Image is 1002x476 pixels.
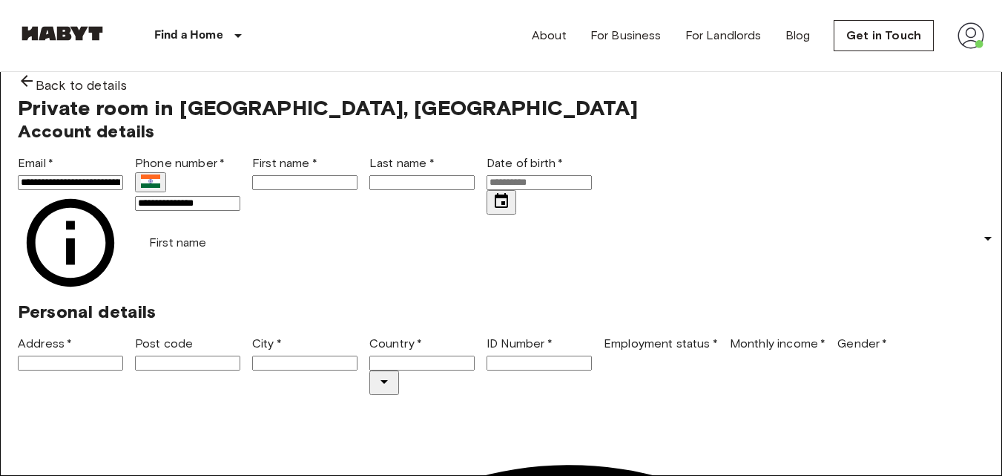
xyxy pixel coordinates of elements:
span: Personal details [18,301,156,322]
span: Back to details [36,77,127,94]
label: City [252,336,282,351]
a: About [532,27,567,45]
p: Find a Home [154,27,223,45]
div: Email [18,154,123,190]
label: Monthly income [730,336,825,351]
label: Date of birth [487,156,563,170]
div: First name [149,234,207,252]
label: Phone number [135,156,225,170]
div: Post code [135,335,240,371]
img: avatar [957,22,984,49]
img: Habyt [18,26,107,41]
span: Private room in [GEOGRAPHIC_DATA], [GEOGRAPHIC_DATA] [18,95,638,120]
span: Account details [18,120,154,142]
label: Gender [837,336,887,351]
button: Select country [135,172,166,192]
label: Last name [369,156,435,170]
label: First name [252,156,317,170]
div: City [252,335,357,371]
a: For Landlords [685,27,762,45]
a: Blog [785,27,811,45]
a: Back to details [18,72,984,95]
label: Address [18,336,72,351]
label: Post code [135,336,193,351]
button: Open [369,371,399,395]
label: ID Number [487,336,553,351]
div: ID Number [487,335,592,371]
label: Email [18,156,53,170]
a: For Business [590,27,662,45]
div: Last name [369,154,475,190]
div: Address [18,335,123,371]
label: Country [369,336,422,351]
label: Employment status [604,336,718,351]
svg: Make sure your email is correct — we'll send your booking details there. [18,190,123,296]
img: India [141,175,160,188]
button: Choose date [487,190,516,215]
a: Get in Touch [834,20,934,51]
div: First name [252,154,357,190]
